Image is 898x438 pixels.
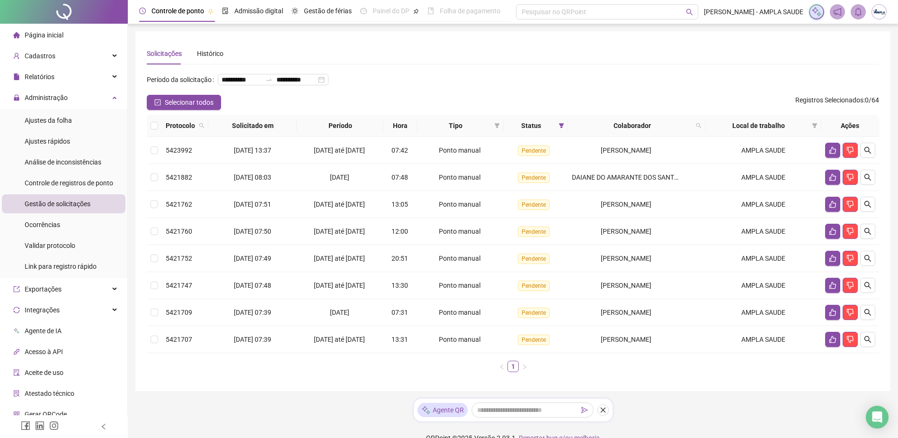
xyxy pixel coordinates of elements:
[314,228,365,235] span: [DATE] até [DATE]
[864,146,871,154] span: search
[13,307,20,313] span: sync
[705,137,821,164] td: AMPLA SAUDE
[139,8,146,14] span: clock-circle
[829,336,836,343] span: like
[518,146,550,156] span: Pendente
[705,326,821,353] td: AMPLA SAUDE
[166,309,192,316] span: 5421709
[25,285,62,293] span: Exportações
[197,119,206,133] span: search
[25,73,54,81] span: Relatórios
[13,73,20,80] span: file
[440,7,500,15] span: Folha de pagamento
[13,53,20,59] span: user-add
[25,306,60,314] span: Integrações
[864,336,871,343] span: search
[518,254,550,264] span: Pendente
[166,120,195,131] span: Protocolo
[166,282,192,289] span: 5421747
[686,9,693,16] span: search
[846,173,854,181] span: dislike
[391,255,408,262] span: 20:51
[519,361,530,372] button: right
[705,164,821,191] td: AMPLA SAUDE
[222,8,229,14] span: file-done
[421,405,431,415] img: sparkle-icon.fc2bf0ac1784a2077858766a79e2daf3.svg
[391,228,408,235] span: 12:00
[518,308,550,318] span: Pendente
[234,7,283,15] span: Admissão digital
[439,336,480,343] span: Ponto manual
[811,7,822,17] img: sparkle-icon.fc2bf0ac1784a2077858766a79e2daf3.svg
[581,407,588,413] span: send
[872,5,886,19] img: 21341
[499,364,505,370] span: left
[846,228,854,235] span: dislike
[25,369,63,376] span: Aceite de uso
[208,9,213,14] span: pushpin
[292,8,298,14] span: sun
[199,123,204,128] span: search
[519,361,530,372] li: Próxima página
[864,282,871,289] span: search
[421,120,490,131] span: Tipo
[846,255,854,262] span: dislike
[234,173,271,181] span: [DATE] 08:03
[704,7,803,17] span: [PERSON_NAME] - AMPLA SAUDE
[810,119,819,133] span: filter
[812,123,818,128] span: filter
[25,179,113,187] span: Controle de registros de ponto
[197,48,223,59] div: Histórico
[829,255,836,262] span: like
[705,272,821,299] td: AMPLA SAUDE
[427,8,434,14] span: book
[439,173,480,181] span: Ponto manual
[795,96,863,104] span: Registros Selecionados
[496,361,507,372] button: left
[557,119,566,133] span: filter
[507,361,519,372] li: 1
[439,282,480,289] span: Ponto manual
[601,228,651,235] span: [PERSON_NAME]
[601,255,651,262] span: [PERSON_NAME]
[709,120,808,131] span: Local de trabalho
[507,120,555,131] span: Status
[147,48,182,59] div: Solicitações
[314,146,365,154] span: [DATE] até [DATE]
[166,201,192,208] span: 5421762
[846,282,854,289] span: dislike
[518,173,550,183] span: Pendente
[373,7,409,15] span: Painel do DP
[234,228,271,235] span: [DATE] 07:50
[314,282,365,289] span: [DATE] até [DATE]
[151,7,204,15] span: Controle de ponto
[234,201,271,208] span: [DATE] 07:51
[25,348,63,356] span: Acesso à API
[829,228,836,235] span: like
[25,137,70,145] span: Ajustes rápidos
[304,7,352,15] span: Gestão de férias
[208,115,297,137] th: Solicitado em
[13,411,20,418] span: qrcode
[846,201,854,208] span: dislike
[833,8,842,16] span: notification
[572,120,693,131] span: Colaborador
[391,146,408,154] span: 07:42
[13,369,20,376] span: audit
[601,282,651,289] span: [PERSON_NAME]
[829,146,836,154] span: like
[705,299,821,326] td: AMPLA SAUDE
[391,309,408,316] span: 07:31
[391,173,408,181] span: 07:48
[234,282,271,289] span: [DATE] 07:48
[829,201,836,208] span: like
[518,200,550,210] span: Pendente
[508,361,518,372] a: 1
[25,158,101,166] span: Análise de inconsistências
[696,123,702,128] span: search
[829,282,836,289] span: like
[391,282,408,289] span: 13:30
[25,31,63,39] span: Página inicial
[413,9,419,14] span: pushpin
[13,390,20,397] span: solution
